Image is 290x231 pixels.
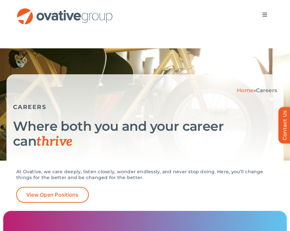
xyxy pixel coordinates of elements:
[256,8,274,21] nav: Menu
[36,134,72,150] span: thrive
[16,187,89,203] a: View Open Positions
[26,192,79,198] span: View Open Positions
[16,7,113,14] a: OG_Full_horizontal_RGB
[237,87,277,93] span: »
[16,169,274,180] p: At Ovative, we care deeply, listen closely, wonder endlessly, and never stop doing. Here, you’ll ...
[256,87,277,93] span: Careers
[13,103,277,111] h5: CAREERS
[237,87,253,93] a: Home
[13,119,277,149] h1: Where both you and your career can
